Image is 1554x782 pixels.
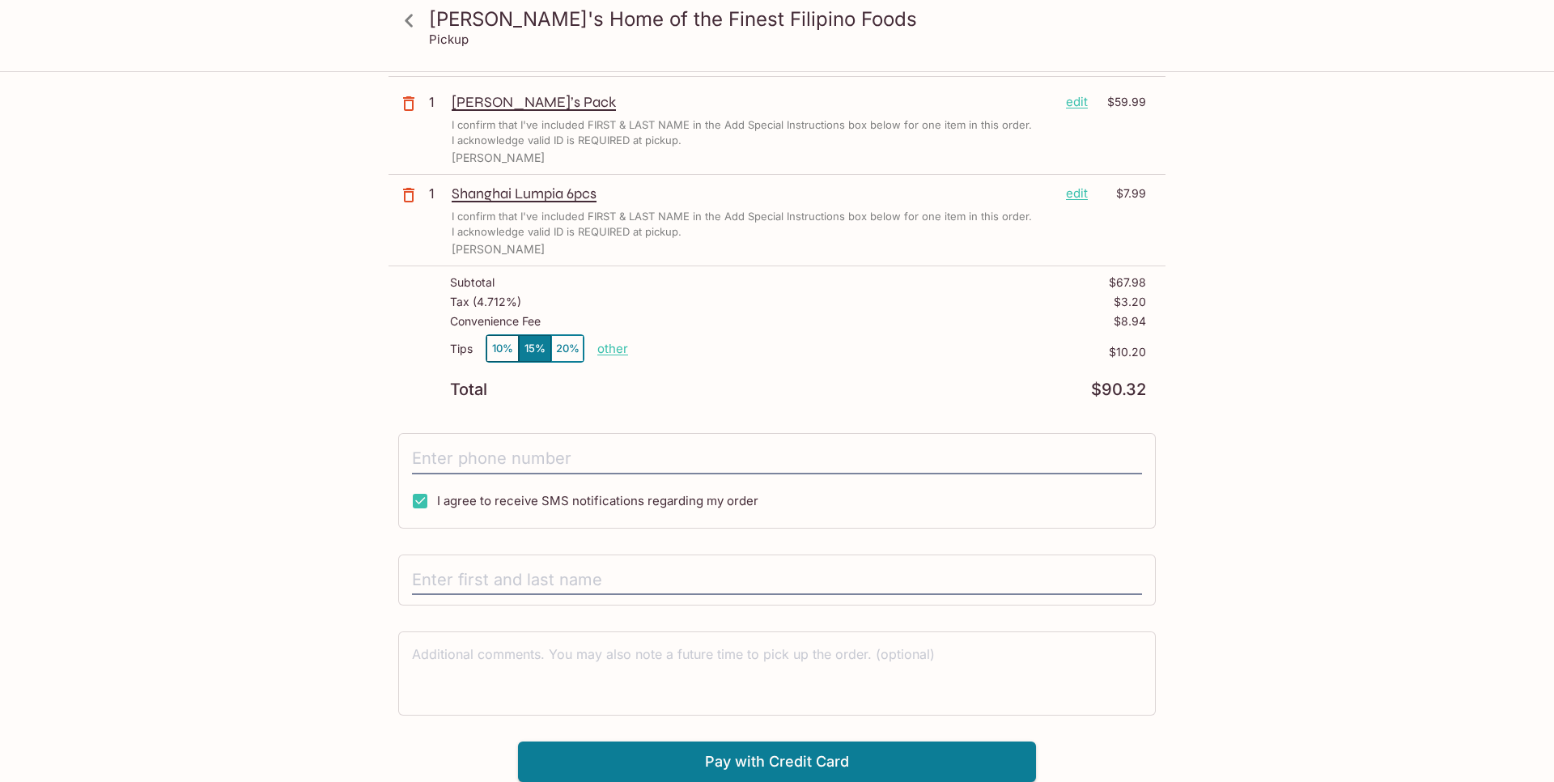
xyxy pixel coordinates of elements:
[429,32,469,47] p: Pickup
[518,742,1036,782] button: Pay with Credit Card
[452,224,681,240] p: I acknowledge valid ID is REQUIRED at pickup.
[1109,276,1146,289] p: $67.98
[429,93,445,111] p: 1
[1098,93,1146,111] p: $59.99
[450,342,473,355] p: Tips
[1114,295,1146,308] p: $3.20
[412,565,1142,596] input: Enter first and last name
[1091,382,1146,397] p: $90.32
[452,209,1032,224] p: I confirm that I've included FIRST & LAST NAME in the Add Special Instructions box below for one ...
[450,276,495,289] p: Subtotal
[1114,315,1146,328] p: $8.94
[452,243,1146,256] p: [PERSON_NAME]
[452,151,1146,164] p: [PERSON_NAME]
[437,493,758,508] span: I agree to receive SMS notifications regarding my order
[597,341,628,356] button: other
[452,117,1032,133] p: I confirm that I've included FIRST & LAST NAME in the Add Special Instructions box below for one ...
[429,6,1153,32] h3: [PERSON_NAME]'s Home of the Finest Filipino Foods
[429,185,445,202] p: 1
[1066,185,1088,202] p: edit
[551,335,584,362] button: 20%
[450,295,521,308] p: Tax ( 4.712% )
[452,185,1053,202] p: Shanghai Lumpia 6pcs
[452,93,1053,111] p: [PERSON_NAME]’s Pack
[1098,185,1146,202] p: $7.99
[519,335,551,362] button: 15%
[412,444,1142,474] input: Enter phone number
[628,346,1146,359] p: $10.20
[450,382,487,397] p: Total
[1066,93,1088,111] p: edit
[486,335,519,362] button: 10%
[452,133,681,148] p: I acknowledge valid ID is REQUIRED at pickup.
[450,315,541,328] p: Convenience Fee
